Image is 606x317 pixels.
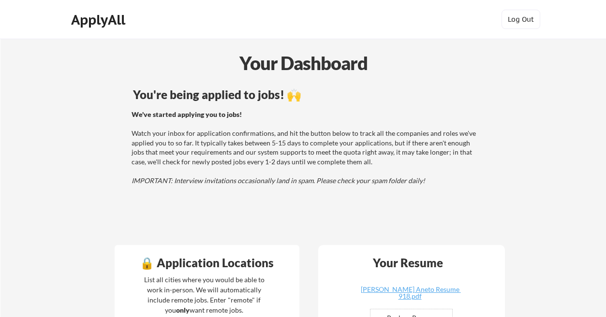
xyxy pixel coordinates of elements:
em: IMPORTANT: Interview invitations occasionally land in spam. Please check your spam folder daily! [132,176,425,185]
div: List all cities where you would be able to work in-person. We will automatically include remote j... [138,274,271,315]
div: Watch your inbox for application confirmations, and hit the button below to track all the compani... [132,110,480,186]
div: You're being applied to jobs! 🙌 [133,89,482,101]
div: [PERSON_NAME] Aneto Resume 918.pdf [353,286,468,300]
strong: only [176,306,190,314]
strong: We've started applying you to jobs! [132,110,242,118]
div: ApplyAll [71,12,128,28]
div: Your Dashboard [1,49,606,77]
a: [PERSON_NAME] Aneto Resume 918.pdf [353,286,468,301]
button: Log Out [502,10,540,29]
div: Your Resume [360,257,456,269]
div: 🔒 Application Locations [117,257,297,269]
